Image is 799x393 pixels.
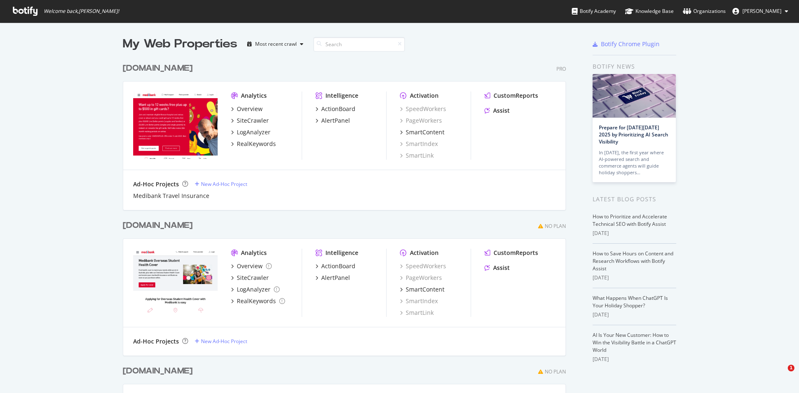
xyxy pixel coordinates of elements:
[400,128,444,136] a: SmartContent
[231,105,263,113] a: Overview
[237,116,269,125] div: SiteCrawler
[726,5,795,18] button: [PERSON_NAME]
[683,7,726,15] div: Organizations
[593,195,676,204] div: Latest Blog Posts
[593,331,676,353] a: AI Is Your New Customer: How to Win the Visibility Battle in a ChatGPT World
[410,249,439,257] div: Activation
[321,274,350,282] div: AlertPanel
[400,262,446,270] a: SpeedWorkers
[788,365,794,371] span: 1
[133,91,218,159] img: Medibank.com.au
[123,62,193,74] div: [DOMAIN_NAME]
[556,65,566,72] div: Pro
[484,264,510,272] a: Assist
[400,309,434,317] a: SmartLink
[593,213,667,227] a: How to Prioritize and Accelerate Technical SEO with Botify Assist
[231,128,270,136] a: LogAnalyzer
[593,274,676,282] div: [DATE]
[201,180,247,188] div: New Ad-Hoc Project
[237,285,270,294] div: LogAnalyzer
[325,249,358,257] div: Intelligence
[123,220,193,232] div: [DOMAIN_NAME]
[195,180,247,188] a: New Ad-Hoc Project
[44,8,119,15] span: Welcome back, [PERSON_NAME] !
[123,220,196,232] a: [DOMAIN_NAME]
[545,368,566,375] div: No Plan
[545,222,566,230] div: No Plan
[601,40,660,48] div: Botify Chrome Plugin
[237,105,263,113] div: Overview
[742,7,782,15] span: Armaan Gandhok
[123,62,196,74] a: [DOMAIN_NAME]
[315,274,350,282] a: AlertPanel
[599,149,670,176] div: In [DATE], the first year where AI-powered search and commerce agents will guide holiday shoppers…
[494,91,538,100] div: CustomReports
[321,262,355,270] div: ActionBoard
[593,62,676,71] div: Botify news
[315,262,355,270] a: ActionBoard
[123,365,196,377] a: [DOMAIN_NAME]
[484,249,538,257] a: CustomReports
[494,249,538,257] div: CustomReports
[400,151,434,160] a: SmartLink
[195,338,247,345] a: New Ad-Hoc Project
[237,140,276,148] div: RealKeywords
[406,285,444,294] div: SmartContent
[400,297,438,305] a: SmartIndex
[231,297,285,305] a: RealKeywords
[231,262,272,270] a: Overview
[244,37,307,51] button: Most recent crawl
[400,140,438,148] a: SmartIndex
[572,7,616,15] div: Botify Academy
[484,106,510,115] a: Assist
[255,42,297,47] div: Most recent crawl
[231,285,280,294] a: LogAnalyzer
[400,285,444,294] a: SmartContent
[237,262,263,270] div: Overview
[231,274,269,282] a: SiteCrawler
[593,74,676,118] img: Prepare for Black Friday 2025 by Prioritizing AI Search Visibility
[237,297,276,305] div: RealKeywords
[593,250,673,272] a: How to Save Hours on Content and Research Workflows with Botify Assist
[123,36,237,52] div: My Web Properties
[400,116,442,125] a: PageWorkers
[400,274,442,282] a: PageWorkers
[315,116,350,125] a: AlertPanel
[133,249,218,316] img: Medibankoshc.com.au
[771,365,791,385] iframe: Intercom live chat
[315,105,355,113] a: ActionBoard
[241,249,267,257] div: Analytics
[231,116,269,125] a: SiteCrawler
[593,356,676,363] div: [DATE]
[321,105,355,113] div: ActionBoard
[325,91,358,100] div: Intelligence
[133,180,179,188] div: Ad-Hoc Projects
[593,311,676,319] div: [DATE]
[231,140,276,148] a: RealKeywords
[123,365,193,377] div: [DOMAIN_NAME]
[593,294,668,309] a: What Happens When ChatGPT Is Your Holiday Shopper?
[484,91,538,100] a: CustomReports
[410,91,439,100] div: Activation
[201,338,247,345] div: New Ad-Hoc Project
[237,274,269,282] div: SiteCrawler
[599,124,668,145] a: Prepare for [DATE][DATE] 2025 by Prioritizing AI Search Visibility
[133,337,179,346] div: Ad-Hoc Projects
[400,105,446,113] a: SpeedWorkers
[237,128,270,136] div: LogAnalyzer
[406,128,444,136] div: SmartContent
[593,40,660,48] a: Botify Chrome Plugin
[133,192,209,200] a: Medibank Travel Insurance
[313,37,405,52] input: Search
[593,230,676,237] div: [DATE]
[493,264,510,272] div: Assist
